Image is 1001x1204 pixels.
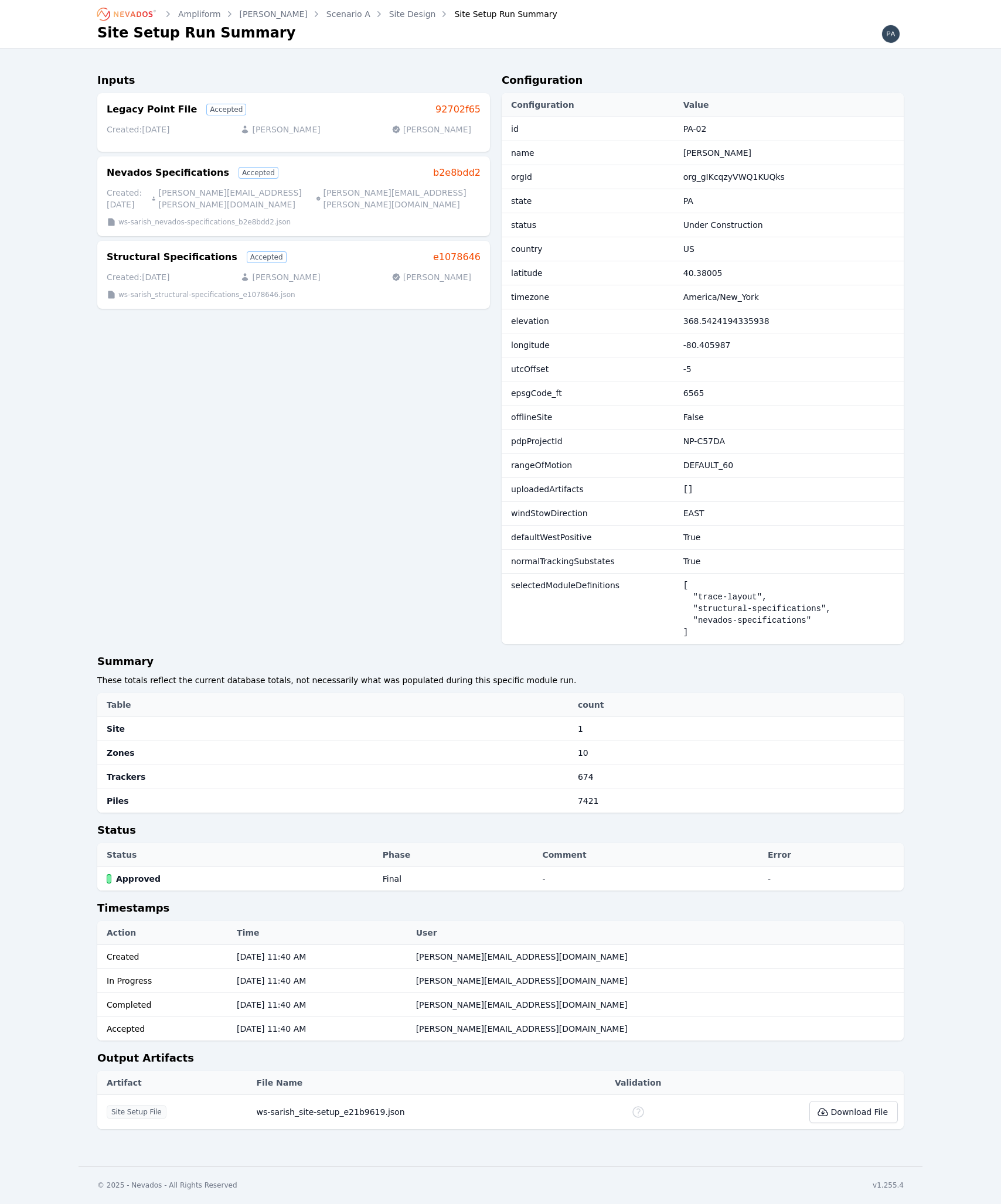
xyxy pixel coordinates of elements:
h2: Summary [97,653,904,674]
td: Under Construction [677,213,904,237]
td: DEFAULT_60 [677,453,904,477]
h2: Status [97,822,904,843]
h3: Structural Specifications [107,250,237,264]
p: Created: [DATE] [107,271,169,283]
span: status [511,220,536,230]
div: Accepted [206,104,246,115]
td: True [677,526,904,550]
td: [DATE] 11:40 AM [231,1017,410,1041]
img: patrick@nevados.solar [881,25,900,43]
td: 40.38005 [677,261,904,285]
th: Time [231,921,410,945]
a: [PERSON_NAME] [240,8,308,20]
td: [DATE] 11:40 AM [231,993,410,1017]
td: - [536,867,762,891]
td: -5 [677,357,904,381]
button: Download File [809,1101,898,1123]
a: 92702f65 [435,103,481,117]
div: © 2025 - Nevados - All Rights Reserved [97,1181,237,1190]
div: Site Setup Run Summary [438,8,557,20]
a: Site Design [389,8,436,20]
span: name [511,148,534,158]
td: [PERSON_NAME][EMAIL_ADDRESS][DOMAIN_NAME] [410,969,904,993]
td: PA [677,189,904,213]
span: latitude [511,268,543,278]
th: Status [97,843,377,867]
span: utcOffset [511,364,549,374]
span: Site Setup File [107,1105,166,1119]
td: 7421 [572,789,904,813]
div: Accepted [107,1023,225,1035]
td: False [677,405,904,429]
p: [PERSON_NAME][EMAIL_ADDRESS][PERSON_NAME][DOMAIN_NAME] [316,187,471,210]
td: PA-02 [677,117,904,141]
div: No Schema [631,1105,645,1119]
div: In Progress [107,975,225,987]
p: These totals reflect the current database totals, not necessarily what was populated during this ... [97,674,904,686]
td: [PERSON_NAME] [677,141,904,165]
p: [PERSON_NAME] [391,271,471,283]
td: Site [97,717,572,741]
div: Accepted [239,167,278,179]
nav: Breadcrumb [97,5,557,23]
pre: [ "trace-layout", "structural-specifications", "nevados-specifications" ] [683,579,898,638]
td: [PERSON_NAME][EMAIL_ADDRESS][DOMAIN_NAME] [410,945,904,969]
th: Validation [578,1071,698,1095]
td: True [677,550,904,574]
td: org_gIKcqzyVWQ1KUQks [677,165,904,189]
td: -80.405987 [677,333,904,357]
span: normalTrackingSubstates [511,557,615,566]
span: orgId [511,172,532,182]
td: 10 [572,741,904,765]
p: ws-sarish_structural-specifications_e1078646.json [118,290,295,299]
td: EAST [677,502,904,526]
p: [PERSON_NAME] [391,124,471,135]
span: uploadedArtifacts [511,485,584,494]
th: count [572,693,904,717]
span: defaultWestPositive [511,533,592,542]
span: id [511,124,519,134]
td: America/New_York [677,285,904,309]
h2: Inputs [97,72,490,93]
span: pdpProjectId [511,436,563,446]
th: Comment [536,843,762,867]
h3: Legacy Point File [107,103,197,117]
h2: Output Artifacts [97,1050,904,1071]
h2: Configuration [502,72,904,93]
div: Created [107,951,225,963]
span: country [511,244,543,254]
p: [PERSON_NAME] [240,124,320,135]
th: Table [97,693,572,717]
p: ws-sarish_nevados-specifications_b2e8bdd2.json [118,217,291,227]
p: [PERSON_NAME] [240,271,320,283]
td: 368.5424194335938 [677,309,904,333]
a: b2e8bdd2 [433,166,481,180]
span: state [511,196,532,206]
td: [DATE] 11:40 AM [231,945,410,969]
a: Scenario A [326,8,370,20]
div: Final [383,873,401,885]
div: v1.255.4 [873,1181,904,1190]
td: US [677,237,904,261]
span: offlineSite [511,412,552,422]
h2: Timestamps [97,900,904,921]
td: [PERSON_NAME][EMAIL_ADDRESS][DOMAIN_NAME] [410,993,904,1017]
p: Created: [DATE] [107,124,169,135]
td: Trackers [97,765,572,789]
span: Approved [116,873,161,885]
a: Ampliform [178,8,221,20]
div: Completed [107,999,225,1011]
td: Piles [97,789,572,813]
td: [DATE] 11:40 AM [231,969,410,993]
th: Phase [377,843,537,867]
p: Created: [DATE] [107,187,142,210]
pre: [] [683,483,898,495]
span: longitude [511,340,550,350]
td: NP-C57DA [677,429,904,453]
td: 6565 [677,381,904,405]
span: rangeOfMotion [511,461,572,470]
div: Accepted [247,251,287,263]
th: File Name [251,1071,578,1095]
span: timezone [511,292,549,302]
th: User [410,921,904,945]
